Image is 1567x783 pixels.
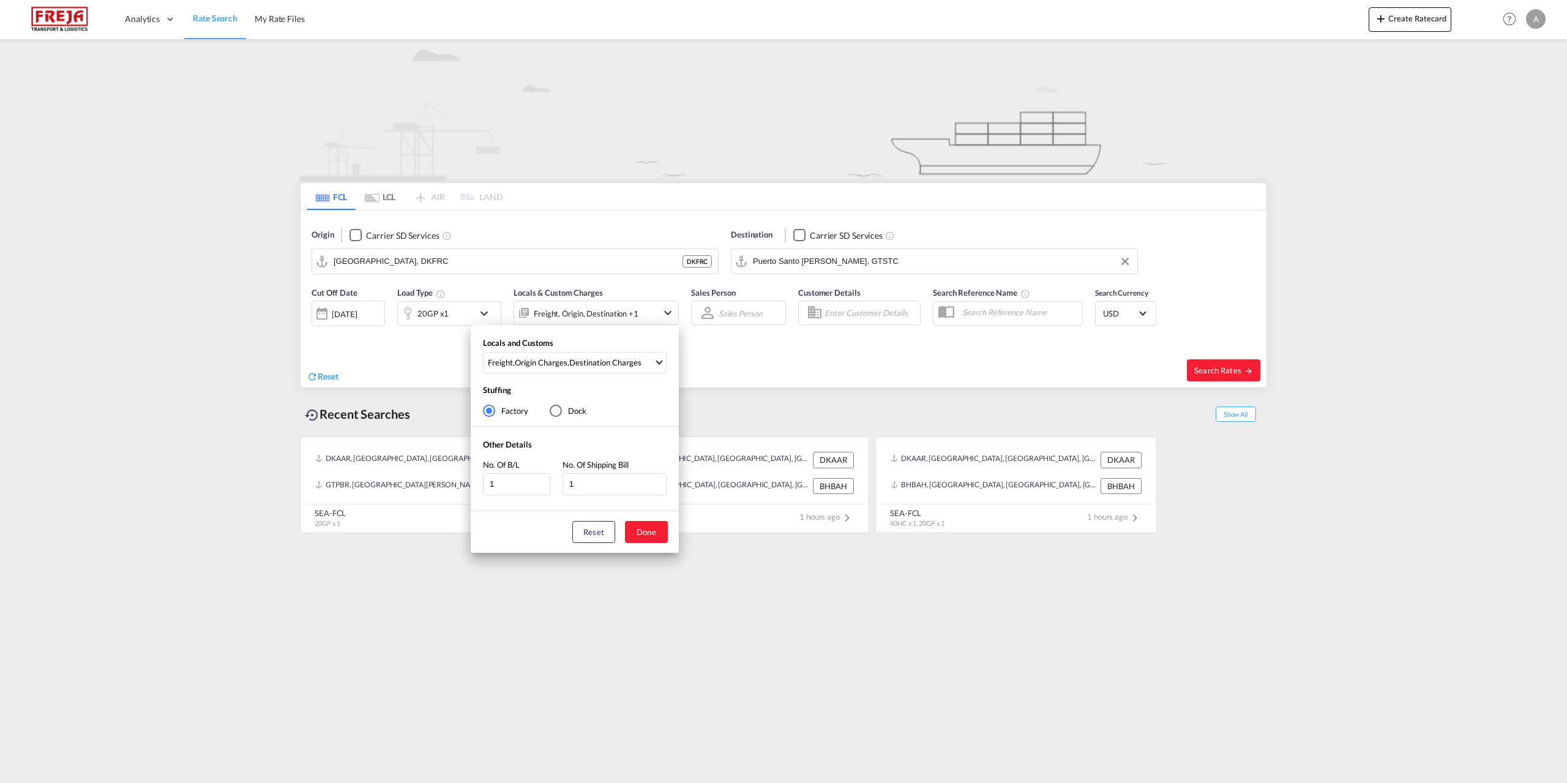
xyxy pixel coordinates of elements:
span: Other Details [483,440,532,449]
span: , , [488,357,654,368]
button: Reset [572,521,615,543]
input: No. Of Shipping Bill [563,473,667,495]
span: Locals and Customs [483,338,553,348]
button: Done [625,521,668,543]
div: Destination Charges [569,357,641,368]
span: Stuffing [483,385,511,395]
md-radio-button: Factory [483,405,528,417]
md-radio-button: Dock [550,405,586,417]
div: Origin Charges [515,357,567,368]
span: No. Of Shipping Bill [563,460,629,470]
span: No. Of B/L [483,460,520,470]
div: Freight [488,357,513,368]
md-select: Select Locals and Customs: Freight, Origin Charges, Destination Charges [483,352,667,373]
input: No. Of B/L [483,473,550,495]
